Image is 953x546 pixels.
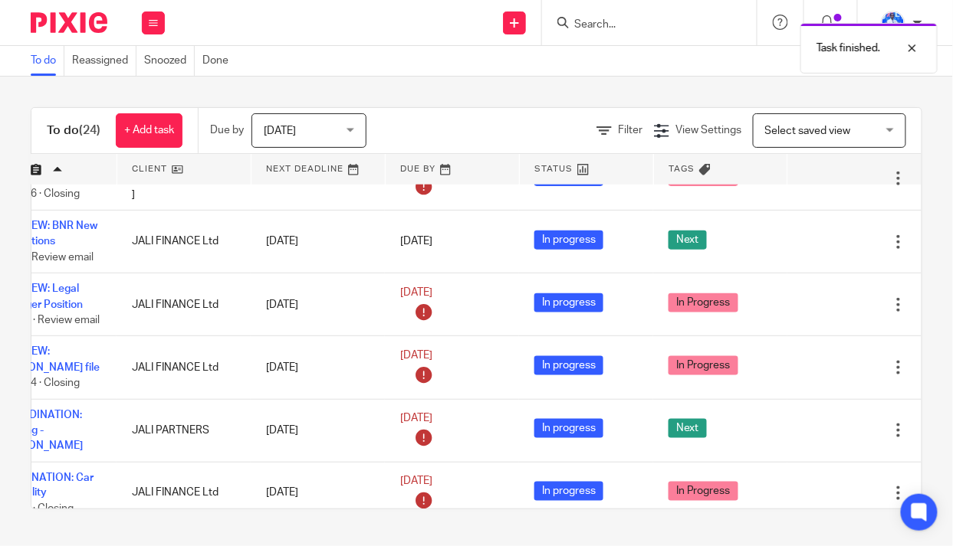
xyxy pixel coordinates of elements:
[210,123,244,138] p: Due by
[400,413,432,423] span: [DATE]
[669,165,695,173] span: Tags
[881,11,905,35] img: WhatsApp%20Image%202022-01-17%20at%2010.26.43%20PM.jpeg
[117,211,251,273] td: JALI FINANCE Ltd
[202,46,236,76] a: Done
[817,41,880,56] p: Task finished.
[669,293,738,312] span: In Progress
[251,273,385,336] td: [DATE]
[534,356,603,375] span: In progress
[400,350,432,361] span: [DATE]
[675,125,741,136] span: View Settings
[765,126,851,136] span: Select saved view
[251,462,385,525] td: [DATE]
[47,123,100,139] h1: To do
[669,230,707,250] span: Next
[534,419,603,438] span: In progress
[400,237,432,247] span: [DATE]
[117,462,251,525] td: JALI FINANCE Ltd
[31,46,64,76] a: To do
[251,336,385,399] td: [DATE]
[400,287,432,298] span: [DATE]
[264,126,296,136] span: [DATE]
[117,273,251,336] td: JALI FINANCE Ltd
[116,113,182,148] a: + Add task
[79,124,100,136] span: (24)
[669,419,707,438] span: Next
[400,476,432,486] span: [DATE]
[31,12,107,33] img: Pixie
[144,46,195,76] a: Snoozed
[669,356,738,375] span: In Progress
[534,482,603,501] span: In progress
[117,399,251,462] td: JALI PARTNERS
[251,399,385,462] td: [DATE]
[117,336,251,399] td: JALI FINANCE Ltd
[669,482,738,501] span: In Progress
[618,125,642,136] span: Filter
[534,293,603,312] span: In progress
[251,211,385,273] td: [DATE]
[534,230,603,250] span: In progress
[72,46,136,76] a: Reassigned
